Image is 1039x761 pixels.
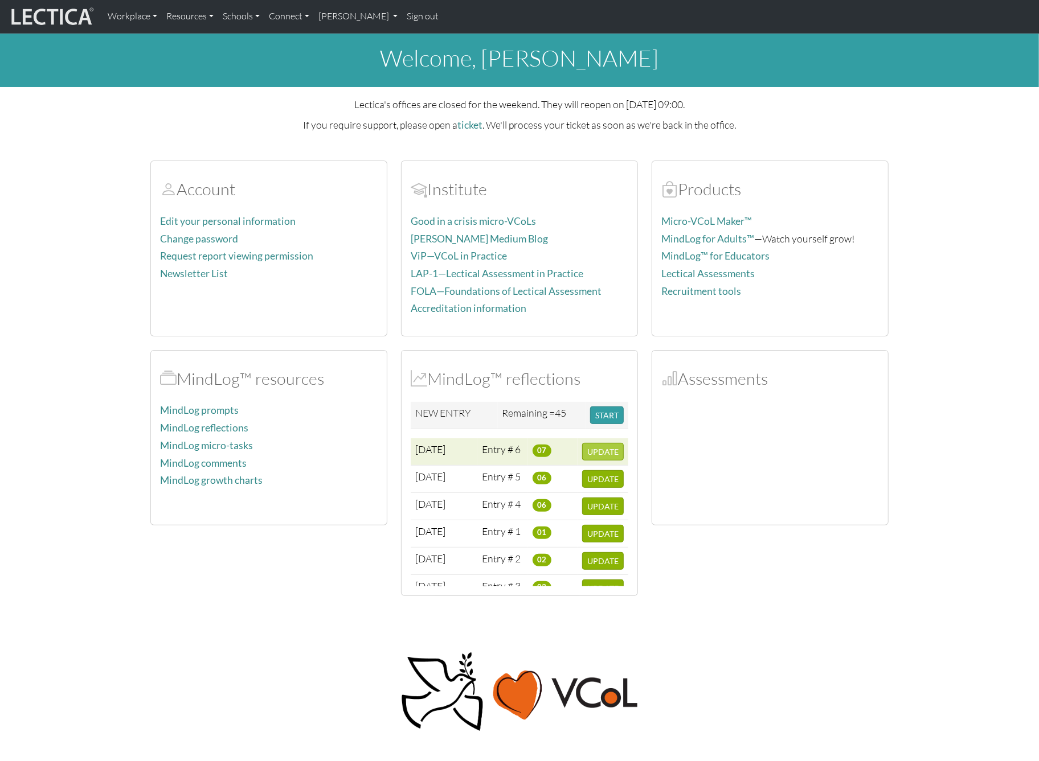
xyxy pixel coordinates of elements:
span: UPDATE [587,447,619,456]
a: Micro-VCoL Maker™ [661,215,752,227]
h2: Account [160,179,378,199]
h2: Institute [411,179,628,199]
h2: MindLog™ resources [160,369,378,389]
h2: Assessments [661,369,879,389]
a: Connect [264,5,314,28]
span: [DATE] [415,579,445,592]
button: UPDATE [582,552,624,570]
a: MindLog growth charts [160,474,263,486]
a: [PERSON_NAME] [314,5,402,28]
td: Entry # 1 [477,520,528,548]
td: Entry # 3 [477,575,528,602]
span: Account [160,179,177,199]
a: ticket [457,119,482,131]
span: UPDATE [587,556,619,566]
span: Account [411,179,427,199]
a: MindLog for Adults™ [661,233,754,245]
button: UPDATE [582,525,624,542]
a: Accreditation information [411,302,526,314]
span: 03 [533,581,551,594]
button: START [590,406,624,424]
h2: MindLog™ reflections [411,369,628,389]
a: Request report viewing permission [160,250,313,262]
span: 45 [555,406,567,419]
span: 02 [533,554,551,566]
a: Workplace [103,5,162,28]
button: UPDATE [582,579,624,597]
span: 06 [533,499,551,512]
p: Lectica's offices are closed for the weekend. They will reopen on [DATE] 09:00. [150,96,889,112]
span: 07 [533,445,551,457]
a: LAP-1—Lectical Assessment in Practice [411,268,583,279]
a: MindLog™ for Educators [661,250,770,262]
a: FOLA—Foundations of Lectical Assessment [411,285,602,297]
a: MindLog comments [160,457,247,469]
td: Entry # 5 [477,466,528,493]
a: Schools [218,5,264,28]
span: 06 [533,472,551,484]
span: [DATE] [415,497,445,510]
span: UPDATE [587,583,619,593]
h2: Products [661,179,879,199]
button: UPDATE [582,470,624,488]
a: MindLog prompts [160,404,239,416]
span: [DATE] [415,525,445,537]
td: Entry # 2 [477,548,528,575]
td: NEW ENTRY [411,402,498,429]
button: UPDATE [582,443,624,460]
span: [DATE] [415,552,445,565]
span: [DATE] [415,443,445,455]
span: [DATE] [415,470,445,483]
span: Products [661,179,678,199]
a: Lectical Assessments [661,268,755,279]
span: UPDATE [587,474,619,484]
a: Recruitment tools [661,285,741,297]
span: UPDATE [587,501,619,511]
a: MindLog reflections [160,422,248,434]
td: Entry # 4 [477,493,528,520]
img: Peace, love, VCoL [398,651,641,733]
span: UPDATE [587,529,619,538]
p: If you require support, please open a . We'll process your ticket as soon as we're back in the of... [150,117,889,133]
a: MindLog micro-tasks [160,439,253,451]
span: Assessments [661,368,678,389]
img: lecticalive [9,6,94,27]
a: Resources [162,5,218,28]
span: 01 [533,526,551,539]
a: Edit your personal information [160,215,296,227]
a: [PERSON_NAME] Medium Blog [411,233,548,245]
span: MindLog [411,368,427,389]
a: Change password [160,233,238,245]
a: Good in a crisis micro-VCoLs [411,215,536,227]
td: Remaining = [498,402,586,429]
span: MindLog™ resources [160,368,177,389]
button: UPDATE [582,497,624,515]
p: —Watch yourself grow! [661,231,879,247]
a: Newsletter List [160,268,228,279]
a: ViP—VCoL in Practice [411,250,507,262]
a: Sign out [402,5,443,28]
td: Entry # 6 [477,438,528,466]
